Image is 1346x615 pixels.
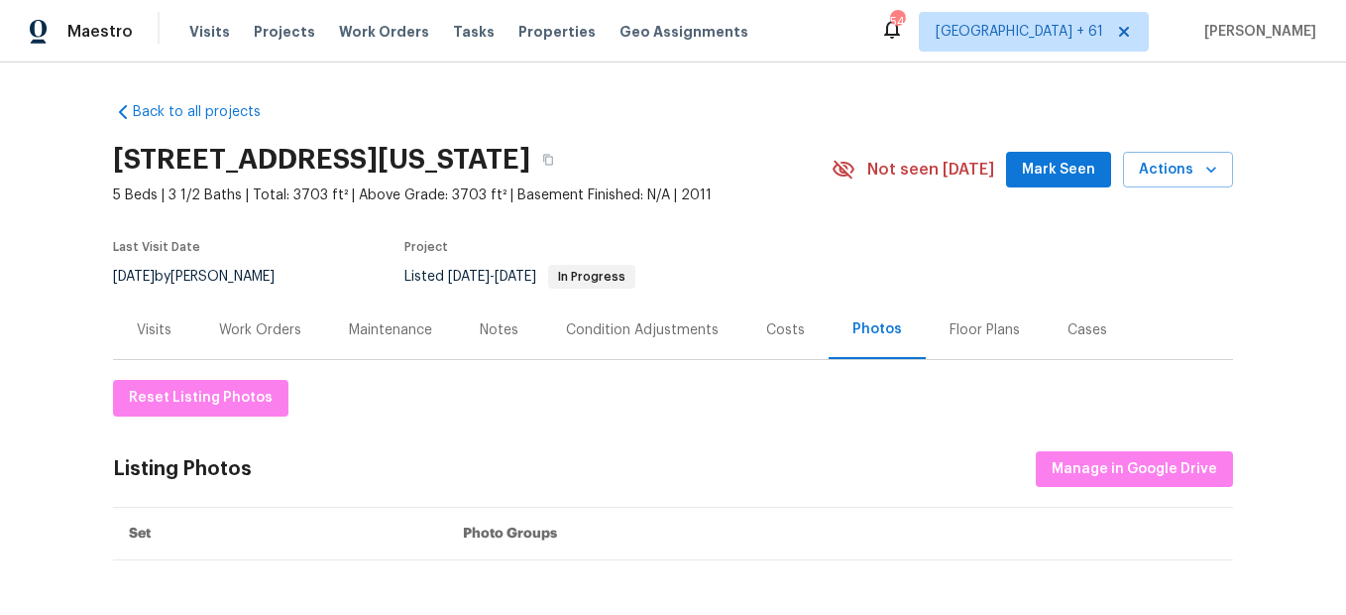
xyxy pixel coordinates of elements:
[448,270,490,284] span: [DATE]
[1123,152,1233,188] button: Actions
[1196,22,1316,42] span: [PERSON_NAME]
[113,265,298,289] div: by [PERSON_NAME]
[453,25,495,39] span: Tasks
[518,22,596,42] span: Properties
[550,271,633,283] span: In Progress
[936,22,1103,42] span: [GEOGRAPHIC_DATA] + 61
[1139,158,1217,183] span: Actions
[495,270,536,284] span: [DATE]
[1006,152,1111,188] button: Mark Seen
[113,102,303,122] a: Back to all projects
[852,319,902,339] div: Photos
[404,241,448,253] span: Project
[448,270,536,284] span: -
[1022,158,1095,183] span: Mark Seen
[113,508,447,560] th: Set
[113,150,530,170] h2: [STREET_ADDRESS][US_STATE]
[339,22,429,42] span: Work Orders
[254,22,315,42] span: Projects
[867,160,994,180] span: Not seen [DATE]
[137,320,171,340] div: Visits
[1067,320,1107,340] div: Cases
[530,142,566,178] button: Copy Address
[349,320,432,340] div: Maintenance
[566,320,719,340] div: Condition Adjustments
[67,22,133,42] span: Maestro
[404,270,635,284] span: Listed
[113,459,252,479] div: Listing Photos
[1052,457,1217,482] span: Manage in Google Drive
[766,320,805,340] div: Costs
[189,22,230,42] span: Visits
[219,320,301,340] div: Work Orders
[950,320,1020,340] div: Floor Plans
[113,270,155,284] span: [DATE]
[447,508,1233,560] th: Photo Groups
[113,185,832,205] span: 5 Beds | 3 1/2 Baths | Total: 3703 ft² | Above Grade: 3703 ft² | Basement Finished: N/A | 2011
[480,320,518,340] div: Notes
[619,22,748,42] span: Geo Assignments
[129,386,273,411] span: Reset Listing Photos
[890,12,904,32] div: 547
[113,380,288,417] button: Reset Listing Photos
[113,241,200,253] span: Last Visit Date
[1036,451,1233,488] button: Manage in Google Drive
